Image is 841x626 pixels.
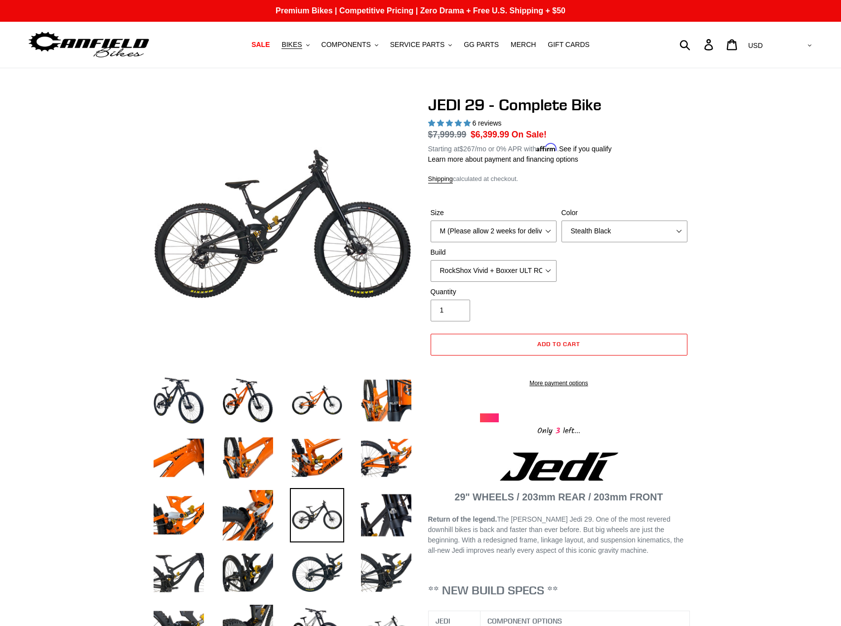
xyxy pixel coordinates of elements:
[246,38,275,51] a: SALE
[431,247,557,258] label: Build
[152,373,206,428] img: Load image into Gallery viewer, JEDI 29 - Complete Bike
[559,145,612,153] a: See if you qualify - Learn more about Affirm Financing (opens in modal)
[428,155,578,163] a: Learn more about payment and financing options
[685,34,710,55] input: Search
[428,583,690,597] h3: ** NEW BUILD SPECS **
[512,128,547,141] span: On Sale!
[359,431,413,485] img: Load image into Gallery viewer, JEDI 29 - Complete Bike
[431,334,687,356] button: Add to cart
[290,431,344,485] img: Load image into Gallery viewer, JEDI 29 - Complete Bike
[152,488,206,542] img: Load image into Gallery viewer, JEDI 29 - Complete Bike
[290,545,344,600] img: Load image into Gallery viewer, JEDI 29 - Complete Bike
[281,41,302,49] span: BIKES
[27,29,151,60] img: Canfield Bikes
[464,41,499,49] span: GG PARTS
[543,38,595,51] a: GIFT CARDS
[152,545,206,600] img: Load image into Gallery viewer, JEDI 29 - Complete Bike
[390,41,444,49] span: SERVICE PARTS
[471,130,509,139] span: $6,399.99
[290,488,344,542] img: Load image into Gallery viewer, JEDI 29 - Complete Bike
[221,373,275,428] img: Load image into Gallery viewer, JEDI 29 - Complete Bike
[428,515,497,523] strong: Return of the legend.
[431,287,557,297] label: Quantity
[553,425,563,437] span: 3
[455,492,663,502] strong: 29" WHEELS / 203mm REAR / 203mm FRONT
[431,208,557,218] label: Size
[152,431,206,485] img: Load image into Gallery viewer, JEDI 29 - Complete Bike
[277,38,314,51] button: BIKES
[221,545,275,600] img: Load image into Gallery viewer, JEDI 29 - Complete Bike
[459,38,504,51] a: GG PARTS
[472,119,501,127] span: 6 reviews
[428,514,690,556] p: The [PERSON_NAME] Jedi 29. One of the most revered downhill bikes is back and faster than ever be...
[290,373,344,428] img: Load image into Gallery viewer, JEDI 29 - Complete Bike
[536,143,557,152] span: Affirm
[428,175,453,183] a: Shipping
[511,41,536,49] span: MERCH
[321,41,371,49] span: COMPONENTS
[221,488,275,542] img: Load image into Gallery viewer, JEDI 29 - Complete Bike
[480,422,638,438] div: Only left...
[385,38,457,51] button: SERVICE PARTS
[431,379,687,388] a: More payment options
[561,208,687,218] label: Color
[537,340,580,348] span: Add to cart
[500,452,618,481] img: Jedi Logo
[359,488,413,542] img: Load image into Gallery viewer, JEDI 29 - Complete Bike
[428,130,467,139] s: $7,999.99
[428,141,612,154] p: Starting at /mo or 0% APR with .
[428,174,690,184] div: calculated at checkout.
[251,41,270,49] span: SALE
[359,545,413,600] img: Load image into Gallery viewer, JEDI 29 - Complete Bike
[317,38,383,51] button: COMPONENTS
[428,119,473,127] span: 5.00 stars
[359,373,413,428] img: Load image into Gallery viewer, JEDI 29 - Complete Bike
[548,41,590,49] span: GIFT CARDS
[506,38,541,51] a: MERCH
[459,145,475,153] span: $267
[428,95,690,114] h1: JEDI 29 - Complete Bike
[221,431,275,485] img: Load image into Gallery viewer, JEDI 29 - Complete Bike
